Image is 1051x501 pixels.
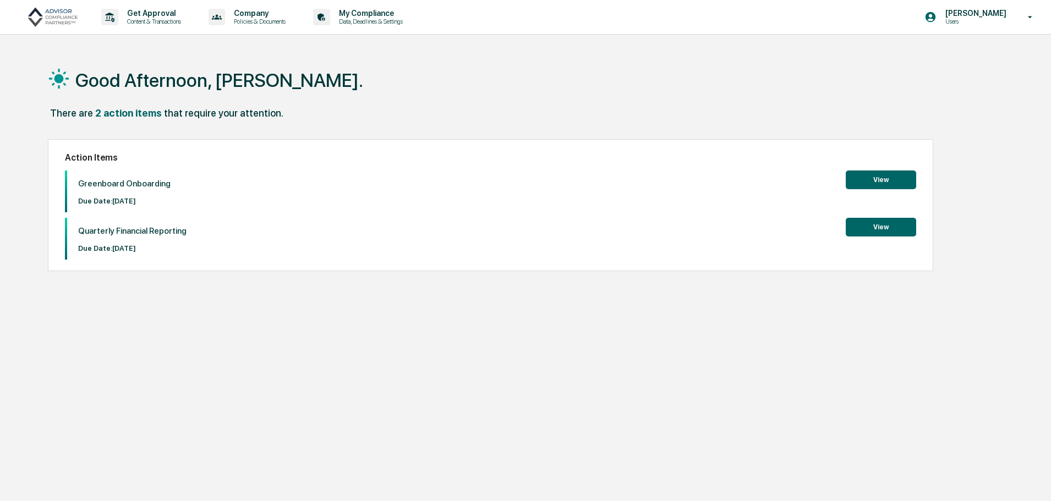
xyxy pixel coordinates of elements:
[846,170,916,189] button: View
[164,107,283,119] div: that require your attention.
[95,107,162,119] div: 2 action items
[65,152,916,163] h2: Action Items
[225,9,291,18] p: Company
[846,221,916,232] a: View
[50,107,93,119] div: There are
[78,244,187,252] p: Due Date: [DATE]
[846,174,916,184] a: View
[937,18,1012,25] p: Users
[78,197,171,205] p: Due Date: [DATE]
[225,18,291,25] p: Policies & Documents
[118,18,187,25] p: Content & Transactions
[330,18,408,25] p: Data, Deadlines & Settings
[26,6,79,29] img: logo
[78,179,171,189] p: Greenboard Onboarding
[330,9,408,18] p: My Compliance
[75,69,363,91] h1: Good Afternoon, [PERSON_NAME].
[846,218,916,236] button: View
[78,226,187,236] p: Quarterly Financial Reporting
[937,9,1012,18] p: [PERSON_NAME]
[118,9,187,18] p: Get Approval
